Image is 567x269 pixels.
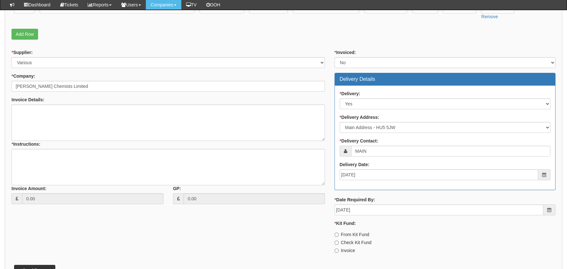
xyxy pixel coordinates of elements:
[12,141,40,147] label: Instructions:
[481,14,498,19] a: Remove
[335,49,356,56] label: Invoiced:
[335,220,356,227] label: Kit Fund:
[173,185,181,192] label: GP:
[12,73,35,79] label: Company:
[12,49,33,56] label: Supplier:
[12,185,46,192] label: Invoice Amount:
[335,239,372,246] label: Check Kit Fund
[12,29,38,40] a: Add Row
[340,114,379,120] label: Delivery Address:
[335,249,339,253] input: Invoice
[335,247,355,254] label: Invoice
[335,231,369,238] label: From Kit Fund
[335,241,339,245] input: Check Kit Fund
[340,90,360,97] label: Delivery:
[12,96,44,103] label: Invoice Details:
[340,76,550,82] h3: Delivery Details
[340,138,378,144] label: Delivery Contact:
[340,161,369,168] label: Delivery Date:
[335,233,339,237] input: From Kit Fund
[335,196,375,203] label: Date Required By:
